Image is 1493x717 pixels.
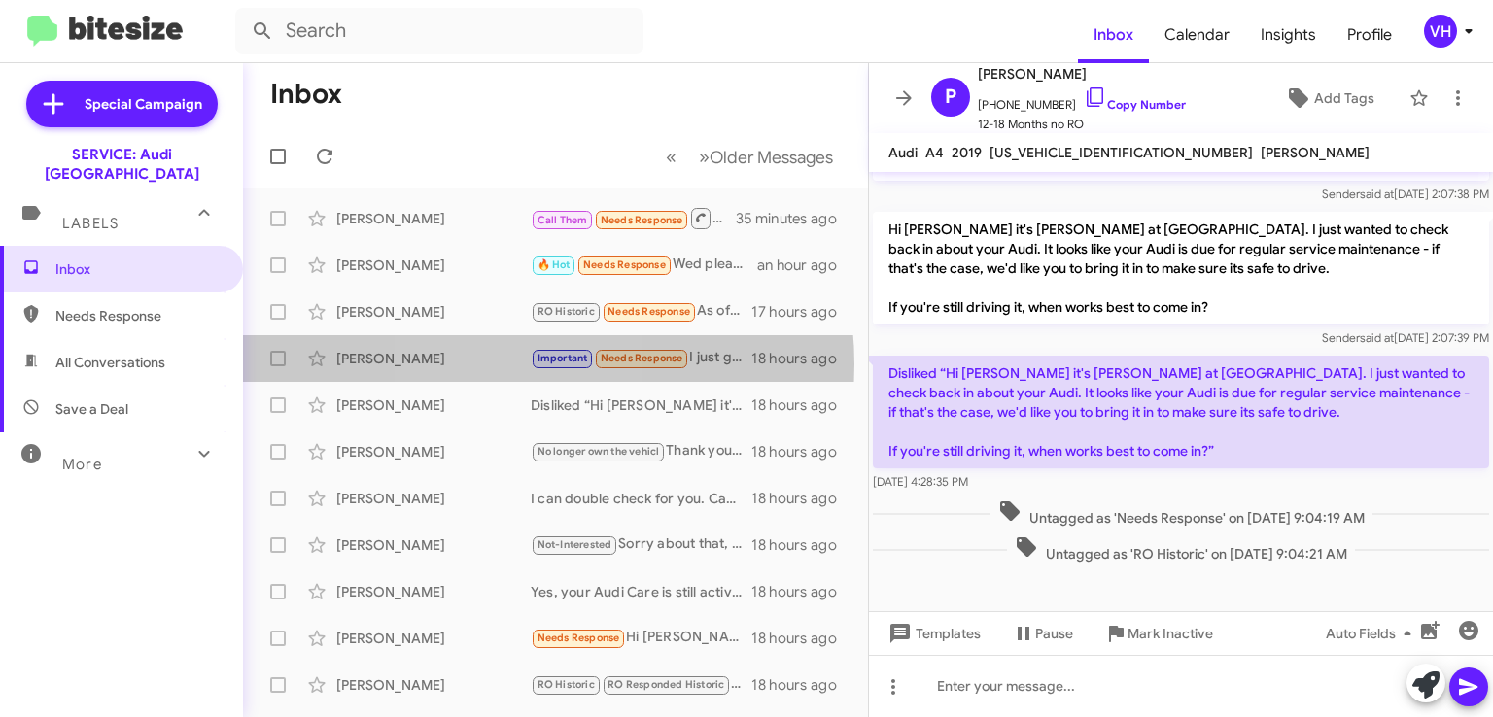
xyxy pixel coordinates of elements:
[996,616,1089,651] button: Pause
[925,144,944,161] span: A4
[55,353,165,372] span: All Conversations
[531,347,751,369] div: I just got a call and a text saying "my car may be ready for service". Seems like you guys need t...
[1314,81,1374,116] span: Add Tags
[978,62,1186,85] span: [PERSON_NAME]
[336,302,531,322] div: [PERSON_NAME]
[990,144,1253,161] span: [US_VEHICLE_IDENTIFICATION_NUMBER]
[952,144,982,161] span: 2019
[85,94,202,114] span: Special Campaign
[757,256,852,275] div: an hour ago
[538,214,588,226] span: Call Them
[1332,7,1407,63] a: Profile
[55,399,128,419] span: Save a Deal
[26,81,218,127] a: Special Campaign
[55,259,221,279] span: Inbox
[336,582,531,601] div: [PERSON_NAME]
[531,533,751,556] div: Sorry about that, this is an automated system. I do see you were here not long ago. Have a great ...
[538,632,620,644] span: Needs Response
[666,145,677,169] span: «
[1035,616,1073,651] span: Pause
[751,675,852,695] div: 18 hours ago
[583,258,666,271] span: Needs Response
[601,352,683,364] span: Needs Response
[531,582,751,601] div: Yes, your Audi Care is still active. Before 52,000 or [DATE]. You did your 20k service last year ...
[751,535,852,555] div: 18 hours ago
[751,582,852,601] div: 18 hours ago
[531,300,751,323] div: As of right now
[336,489,531,508] div: [PERSON_NAME]
[751,395,852,415] div: 18 hours ago
[538,678,595,691] span: RO Historic
[873,474,968,489] span: [DATE] 4:28:35 PM
[608,305,690,318] span: Needs Response
[336,256,531,275] div: [PERSON_NAME]
[710,147,833,168] span: Older Messages
[538,258,571,271] span: 🔥 Hot
[978,85,1186,115] span: [PHONE_NUMBER]
[235,8,643,54] input: Search
[751,442,852,461] div: 18 hours ago
[945,82,956,113] span: P
[1149,7,1245,63] a: Calendar
[538,352,588,364] span: Important
[687,137,845,177] button: Next
[538,538,612,551] span: Not-Interested
[1310,616,1435,651] button: Auto Fields
[1424,15,1457,48] div: VH
[751,349,852,368] div: 18 hours ago
[531,673,751,696] div: Okay I understand. Feel free to reach out if I can help in the future!
[1326,616,1419,651] span: Auto Fields
[1084,97,1186,112] a: Copy Number
[1322,187,1489,201] span: Sender [DATE] 2:07:38 PM
[601,214,683,226] span: Needs Response
[751,489,852,508] div: 18 hours ago
[699,145,710,169] span: »
[531,206,736,230] div: Inbound Call
[990,499,1372,528] span: Untagged as 'Needs Response' on [DATE] 9:04:19 AM
[1261,144,1370,161] span: [PERSON_NAME]
[655,137,845,177] nav: Page navigation example
[336,442,531,461] div: [PERSON_NAME]
[531,489,751,508] div: I can double check for you. Can you please provide your current mileage or an estimate of it?
[1089,616,1229,651] button: Mark Inactive
[873,356,1489,468] p: Disliked “Hi [PERSON_NAME] it's [PERSON_NAME] at [GEOGRAPHIC_DATA]. I just wanted to check back i...
[1128,616,1213,651] span: Mark Inactive
[1245,7,1332,63] a: Insights
[62,215,119,232] span: Labels
[270,79,342,110] h1: Inbox
[751,302,852,322] div: 17 hours ago
[736,209,852,228] div: 35 minutes ago
[531,254,757,276] div: Wed please next week
[62,456,102,473] span: More
[888,144,918,161] span: Audi
[531,627,751,649] div: Hi [PERSON_NAME]. You are correct. Thanks for reaching out. [DATE] work best for me unless you ha...
[336,209,531,228] div: [PERSON_NAME]
[654,137,688,177] button: Previous
[55,306,221,325] span: Needs Response
[869,616,996,651] button: Templates
[336,629,531,648] div: [PERSON_NAME]
[531,440,751,462] div: Thank you for getting back to me. I will update my records.
[751,629,852,648] div: 18 hours ago
[873,212,1489,324] p: Hi [PERSON_NAME] it's [PERSON_NAME] at [GEOGRAPHIC_DATA]. I just wanted to check back in about yo...
[1322,330,1489,345] span: Sender [DATE] 2:07:39 PM
[1407,15,1472,48] button: VH
[336,675,531,695] div: [PERSON_NAME]
[1078,7,1149,63] a: Inbox
[1257,81,1400,116] button: Add Tags
[1360,330,1394,345] span: said at
[336,535,531,555] div: [PERSON_NAME]
[1007,535,1355,563] span: Untagged as 'RO Historic' on [DATE] 9:04:21 AM
[531,395,751,415] div: Disliked “Hi [PERSON_NAME] it's [PERSON_NAME] at [GEOGRAPHIC_DATA]. I just wanted to check back i...
[336,349,531,368] div: [PERSON_NAME]
[538,445,660,458] span: No longer own the vehicl
[538,305,595,318] span: RO Historic
[885,616,981,651] span: Templates
[1360,187,1394,201] span: said at
[978,115,1186,134] span: 12-18 Months no RO
[608,678,724,691] span: RO Responded Historic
